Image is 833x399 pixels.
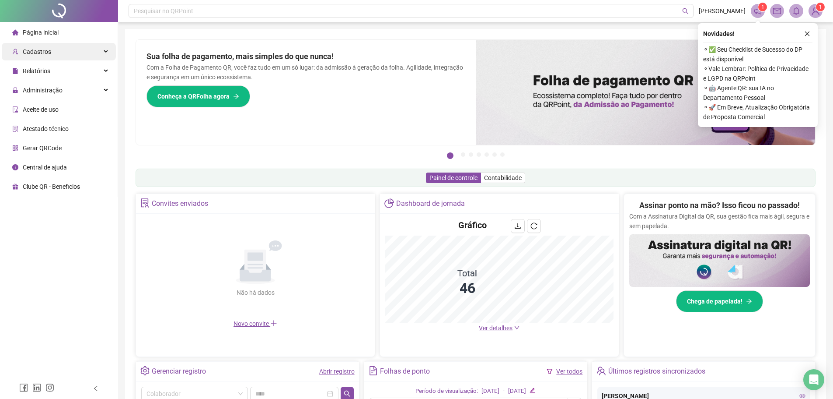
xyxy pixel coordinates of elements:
span: lock [12,87,18,93]
span: Conheça a QRFolha agora [157,92,230,101]
img: 36901 [809,4,822,18]
span: Página inicial [23,29,59,36]
span: facebook [19,383,28,392]
a: Ver todos [556,368,582,375]
span: Contabilidade [484,174,522,181]
span: close [804,31,810,37]
span: pie-chart [384,198,394,208]
span: mail [773,7,781,15]
span: Novo convite [234,320,277,327]
div: Gerenciar registro [152,364,206,379]
p: Com a Folha de Pagamento QR, você faz tudo em um só lugar: da admissão à geração da folha. Agilid... [146,63,465,82]
div: Dashboard de jornada [396,196,465,211]
span: Administração [23,87,63,94]
div: Folhas de ponto [380,364,430,379]
button: 5 [484,152,489,157]
img: banner%2F02c71560-61a6-44d4-94b9-c8ab97240462.png [629,234,810,287]
span: arrow-right [746,298,752,304]
span: ⚬ 🤖 Agente QR: sua IA no Departamento Pessoal [703,83,812,102]
div: Últimos registros sincronizados [608,364,705,379]
span: user-add [12,49,18,55]
span: instagram [45,383,54,392]
div: Não há dados [215,288,296,297]
span: qrcode [12,145,18,151]
div: - [503,387,505,396]
button: Chega de papelada! [676,290,763,312]
span: Chega de papelada! [687,297,742,306]
span: file-text [369,366,378,375]
span: reload [530,222,537,230]
span: linkedin [32,383,41,392]
div: Convites enviados [152,196,208,211]
span: file [12,68,18,74]
a: Abrir registro [319,368,355,375]
button: 1 [447,152,453,159]
span: info-circle [12,164,18,170]
button: 6 [492,152,497,157]
span: plus [270,320,277,327]
h4: Gráfico [458,219,487,231]
span: home [12,29,18,35]
span: bell [792,7,800,15]
p: Com a Assinatura Digital da QR, sua gestão fica mais ágil, segura e sem papelada. [629,212,810,231]
h2: Sua folha de pagamento, mais simples do que nunca! [146,50,465,63]
span: Central de ajuda [23,164,67,171]
span: ⚬ ✅ Seu Checklist de Sucesso do DP está disponível [703,45,812,64]
span: Atestado técnico [23,125,69,132]
span: solution [12,126,18,132]
span: eye [799,393,805,399]
sup: 1 [758,3,767,11]
span: left [93,385,99,392]
button: 2 [461,152,465,157]
div: Período de visualização: [415,387,478,396]
span: Clube QR - Beneficios [23,183,80,190]
img: banner%2F8d14a306-6205-4263-8e5b-06e9a85ad873.png [476,40,816,145]
button: 4 [477,152,481,157]
span: Novidades ! [703,29,735,39]
div: [DATE] [508,387,526,396]
div: Open Intercom Messenger [803,369,824,390]
span: ⚬ 🚀 Em Breve, Atualização Obrigatória de Proposta Comercial [703,102,812,122]
div: [DATE] [481,387,499,396]
span: Relatórios [23,67,50,74]
span: 1 [819,4,822,10]
span: Gerar QRCode [23,145,62,152]
span: edit [530,388,535,393]
a: Ver detalhes down [479,325,520,332]
span: search [682,8,689,14]
span: down [514,325,520,331]
span: Painel de controle [429,174,477,181]
h2: Assinar ponto na mão? Isso ficou no passado! [639,199,800,212]
span: audit [12,106,18,113]
span: notification [754,7,762,15]
span: filter [547,368,553,374]
button: 7 [500,152,505,157]
sup: Atualize o seu contato no menu Meus Dados [816,3,825,11]
span: ⚬ Vale Lembrar: Política de Privacidade e LGPD na QRPoint [703,64,812,83]
span: search [344,390,351,397]
span: setting [140,366,150,375]
button: 3 [469,152,473,157]
span: Aceite de uso [23,106,59,113]
span: arrow-right [233,93,239,99]
span: 1 [761,4,764,10]
button: Conheça a QRFolha agora [146,85,250,107]
span: [PERSON_NAME] [699,6,746,16]
span: download [514,222,521,230]
span: Cadastros [23,48,51,55]
span: solution [140,198,150,208]
span: team [596,366,606,375]
span: gift [12,184,18,190]
span: Ver detalhes [479,325,512,332]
